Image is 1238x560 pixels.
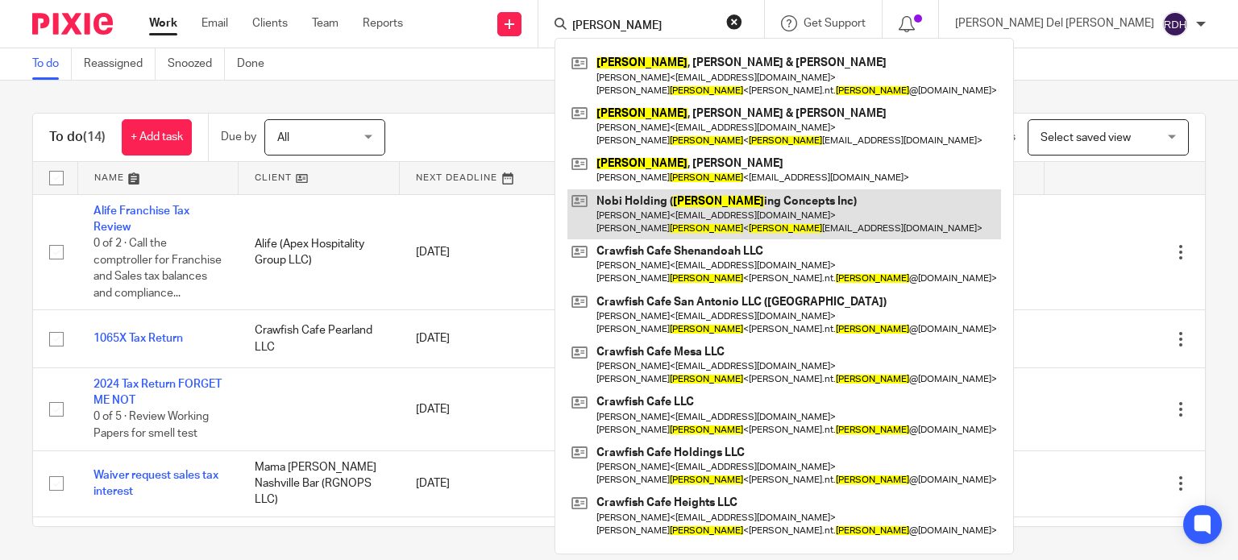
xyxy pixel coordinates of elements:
[312,15,339,31] a: Team
[804,18,866,29] span: Get Support
[400,310,561,367] td: [DATE]
[400,194,561,310] td: [DATE]
[93,470,218,497] a: Waiver request sales tax interest
[49,129,106,146] h1: To do
[84,48,156,80] a: Reassigned
[93,205,189,233] a: Alife Franchise Tax Review
[168,48,225,80] a: Snoozed
[83,131,106,143] span: (14)
[277,132,289,143] span: All
[32,13,113,35] img: Pixie
[252,15,288,31] a: Clients
[1041,132,1131,143] span: Select saved view
[93,333,183,344] a: 1065X Tax Return
[955,15,1154,31] p: [PERSON_NAME] Del [PERSON_NAME]
[93,238,222,299] span: 0 of 2 · Call the comptroller for Franchise and Sales tax balances and compliance...
[363,15,403,31] a: Reports
[201,15,228,31] a: Email
[400,450,561,516] td: [DATE]
[149,15,177,31] a: Work
[122,119,192,156] a: + Add task
[237,48,276,80] a: Done
[1162,11,1188,37] img: svg%3E
[239,194,400,310] td: Alife (Apex Hospitality Group LLC)
[93,379,222,406] a: 2024 Tax Return FORGET ME NOT
[400,367,561,450] td: [DATE]
[32,48,72,80] a: To do
[239,310,400,367] td: Crawfish Cafe Pearland LLC
[239,450,400,516] td: Mama [PERSON_NAME] Nashville Bar (RGNOPS LLC)
[726,14,742,30] button: Clear
[221,129,256,145] p: Due by
[93,412,209,440] span: 0 of 5 · Review Working Papers for smell test
[571,19,716,34] input: Search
